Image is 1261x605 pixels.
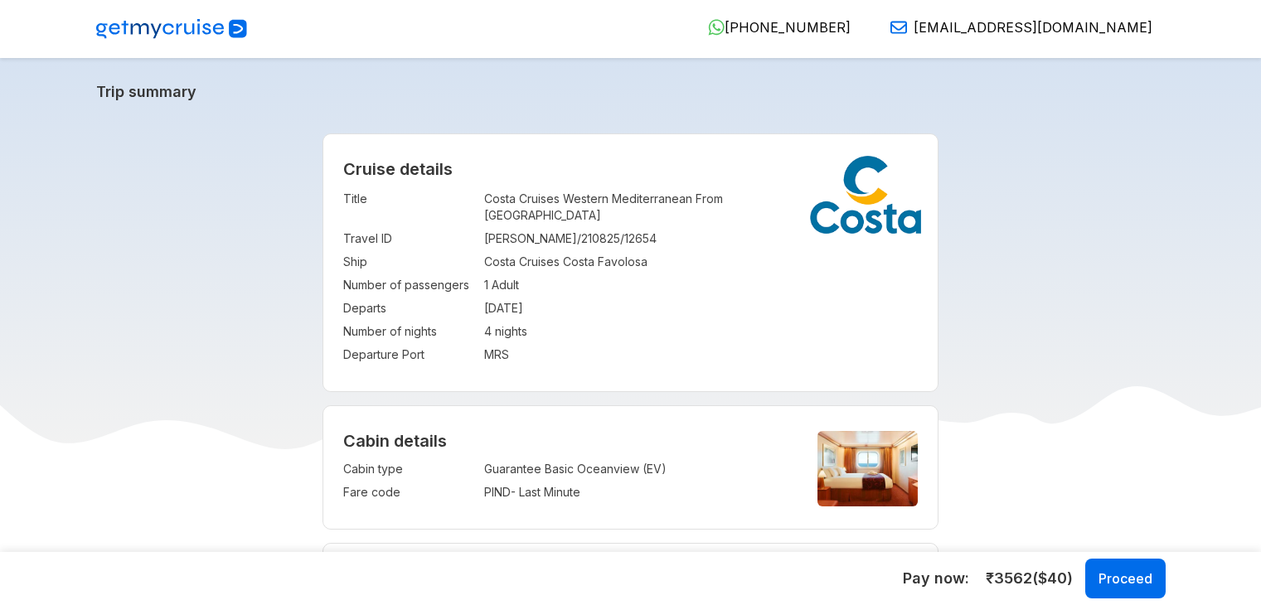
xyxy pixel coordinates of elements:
[343,187,476,227] td: Title
[343,273,476,297] td: Number of passengers
[484,227,918,250] td: [PERSON_NAME]/210825/12654
[484,343,918,366] td: MRS
[1085,559,1166,598] button: Proceed
[986,568,1073,589] span: ₹ 3562 ($ 40 )
[484,250,918,273] td: Costa Cruises Costa Favolosa
[484,187,918,227] td: Costa Cruises Western Mediterranean From [GEOGRAPHIC_DATA]
[476,481,484,504] td: :
[343,227,476,250] td: Travel ID
[484,297,918,320] td: [DATE]
[343,343,476,366] td: Departure Port
[890,19,907,36] img: Email
[903,569,969,588] h5: Pay now:
[476,297,484,320] td: :
[725,19,851,36] span: [PHONE_NUMBER]
[484,273,918,297] td: 1 Adult
[476,250,484,273] td: :
[695,19,851,36] a: [PHONE_NUMBER]
[343,250,476,273] td: Ship
[476,320,484,343] td: :
[484,457,789,481] td: Guarantee Basic Oceanview (EV)
[476,187,484,227] td: :
[343,320,476,343] td: Number of nights
[343,159,918,179] h2: Cruise details
[877,19,1152,36] a: [EMAIL_ADDRESS][DOMAIN_NAME]
[343,481,476,504] td: Fare code
[476,457,484,481] td: :
[343,457,476,481] td: Cabin type
[914,19,1152,36] span: [EMAIL_ADDRESS][DOMAIN_NAME]
[96,83,1166,100] a: Trip summary
[343,297,476,320] td: Departs
[476,227,484,250] td: :
[476,343,484,366] td: :
[484,484,789,501] div: PIND - Last Minute
[708,19,725,36] img: WhatsApp
[343,431,918,451] h4: Cabin details
[484,320,918,343] td: 4 nights
[476,273,484,297] td: :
